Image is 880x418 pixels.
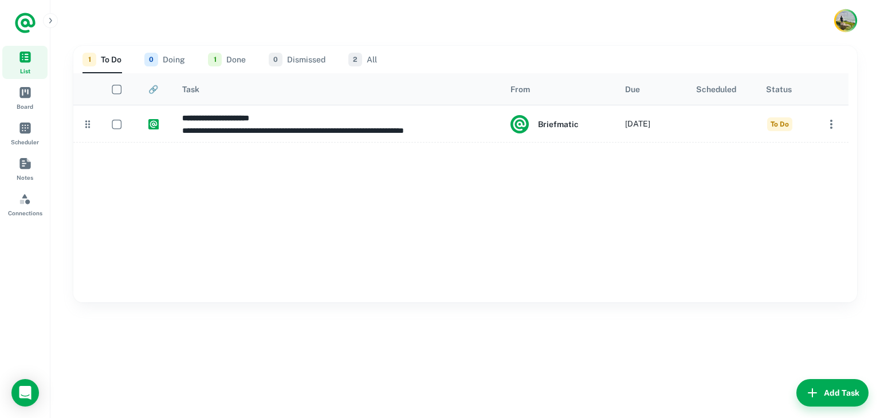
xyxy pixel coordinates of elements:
a: Scheduler [2,117,48,150]
div: [DATE] [625,106,650,142]
div: Briefmatic [510,115,579,133]
img: system.png [510,115,529,133]
span: 0 [144,53,158,66]
a: Connections [2,188,48,221]
span: To Do [767,117,792,131]
div: Status [766,85,792,94]
span: List [20,66,30,76]
span: 0 [269,53,282,66]
span: 2 [348,53,362,66]
button: Doing [144,46,185,73]
a: Logo [14,11,37,34]
button: Done [208,46,246,73]
span: Connections [8,208,42,218]
button: All [348,46,377,73]
span: Notes [17,173,33,182]
div: From [510,85,530,94]
a: List [2,46,48,79]
span: Board [17,102,33,111]
a: Board [2,81,48,115]
img: https://app.briefmatic.com/assets/integrations/system.png [148,119,159,129]
button: To Do [82,46,121,73]
span: 1 [208,53,222,66]
span: 1 [82,53,96,66]
h6: Briefmatic [538,118,579,131]
button: Add Task [796,379,869,407]
img: Karl Chaffey [836,11,855,30]
a: Notes [2,152,48,186]
div: Task [182,85,199,94]
div: Load Chat [11,379,39,407]
button: Dismissed [269,46,325,73]
div: Due [625,85,640,94]
div: 🔗 [148,85,158,94]
button: Account button [834,9,857,32]
span: Scheduler [11,137,39,147]
div: Scheduled [696,85,736,94]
